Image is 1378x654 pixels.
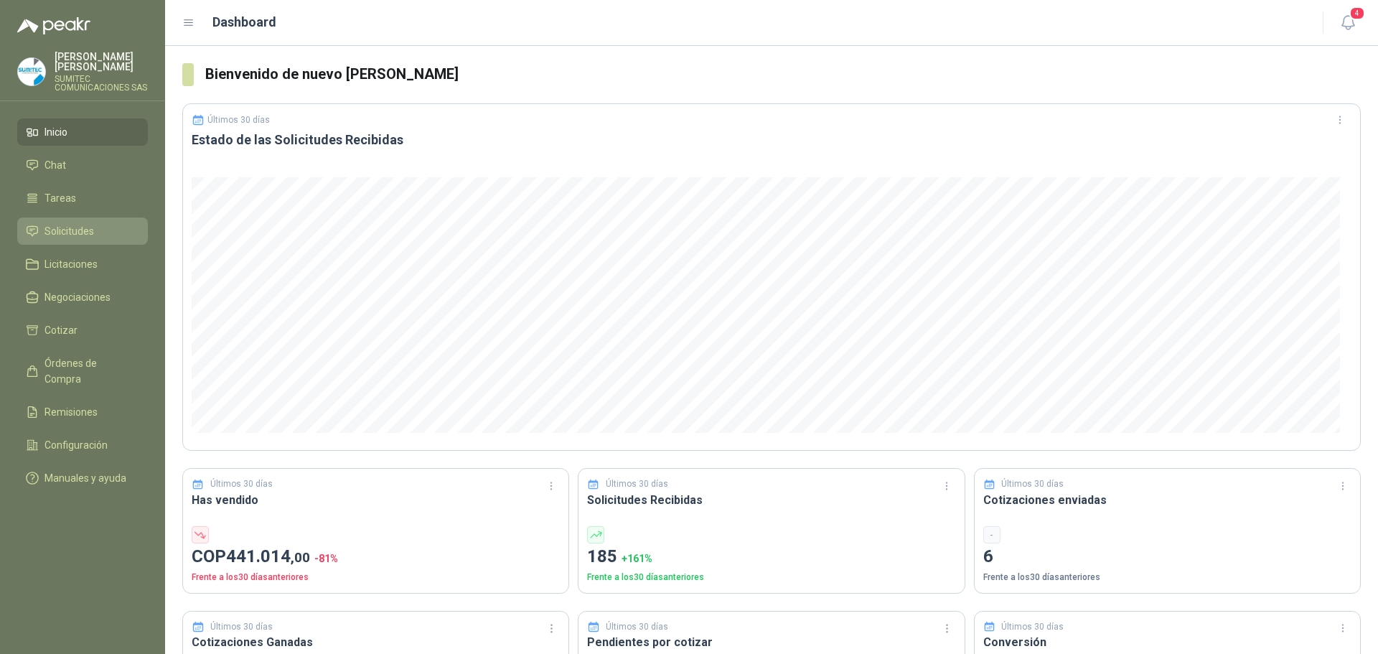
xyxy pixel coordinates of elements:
span: ,00 [291,549,310,566]
h3: Conversión [983,633,1351,651]
span: Negociaciones [44,289,111,305]
a: Manuales y ayuda [17,464,148,492]
span: Tareas [44,190,76,206]
a: Cotizar [17,317,148,344]
a: Inicio [17,118,148,146]
h3: Pendientes por cotizar [587,633,955,651]
p: Últimos 30 días [1001,477,1064,491]
span: Remisiones [44,404,98,420]
a: Chat [17,151,148,179]
h1: Dashboard [212,12,276,32]
span: 4 [1349,6,1365,20]
button: 4 [1335,10,1361,36]
a: Negociaciones [17,284,148,311]
h3: Cotizaciones Ganadas [192,633,560,651]
span: Licitaciones [44,256,98,272]
h3: Has vendido [192,491,560,509]
a: Configuración [17,431,148,459]
div: - [983,526,1000,543]
p: Últimos 30 días [1001,620,1064,634]
a: Remisiones [17,398,148,426]
span: 441.014 [226,546,310,566]
span: Inicio [44,124,67,140]
h3: Solicitudes Recibidas [587,491,955,509]
span: Órdenes de Compra [44,355,134,387]
a: Solicitudes [17,218,148,245]
p: 6 [983,543,1351,571]
p: Frente a los 30 días anteriores [983,571,1351,584]
a: Licitaciones [17,251,148,278]
p: Frente a los 30 días anteriores [587,571,955,584]
p: 185 [587,543,955,571]
img: Company Logo [18,58,45,85]
span: + 161 % [622,553,652,564]
img: Logo peakr [17,17,90,34]
p: Últimos 30 días [606,620,668,634]
h3: Estado de las Solicitudes Recibidas [192,131,1351,149]
h3: Bienvenido de nuevo [PERSON_NAME] [205,63,1361,85]
span: Solicitudes [44,223,94,239]
p: Últimos 30 días [210,620,273,634]
a: Órdenes de Compra [17,350,148,393]
span: -81 % [314,553,338,564]
p: Últimos 30 días [210,477,273,491]
span: Cotizar [44,322,78,338]
p: [PERSON_NAME] [PERSON_NAME] [55,52,148,72]
span: Chat [44,157,66,173]
p: COP [192,543,560,571]
h3: Cotizaciones enviadas [983,491,1351,509]
p: SUMITEC COMUNICACIONES SAS [55,75,148,92]
p: Últimos 30 días [207,115,270,125]
p: Últimos 30 días [606,477,668,491]
span: Configuración [44,437,108,453]
span: Manuales y ayuda [44,470,126,486]
p: Frente a los 30 días anteriores [192,571,560,584]
a: Tareas [17,184,148,212]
